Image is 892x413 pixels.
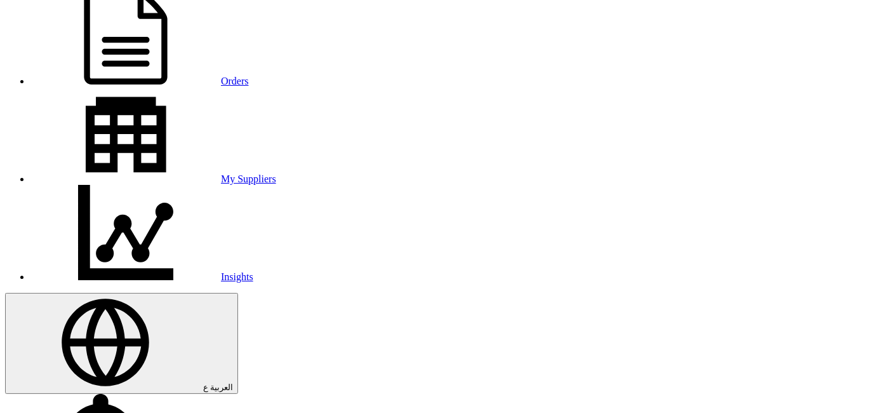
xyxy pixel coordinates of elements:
a: My Suppliers [30,173,276,184]
button: العربية ع [5,293,238,394]
a: Orders [30,76,249,86]
a: Insights [30,271,253,282]
span: العربية [210,383,233,392]
span: ع [203,383,208,392]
